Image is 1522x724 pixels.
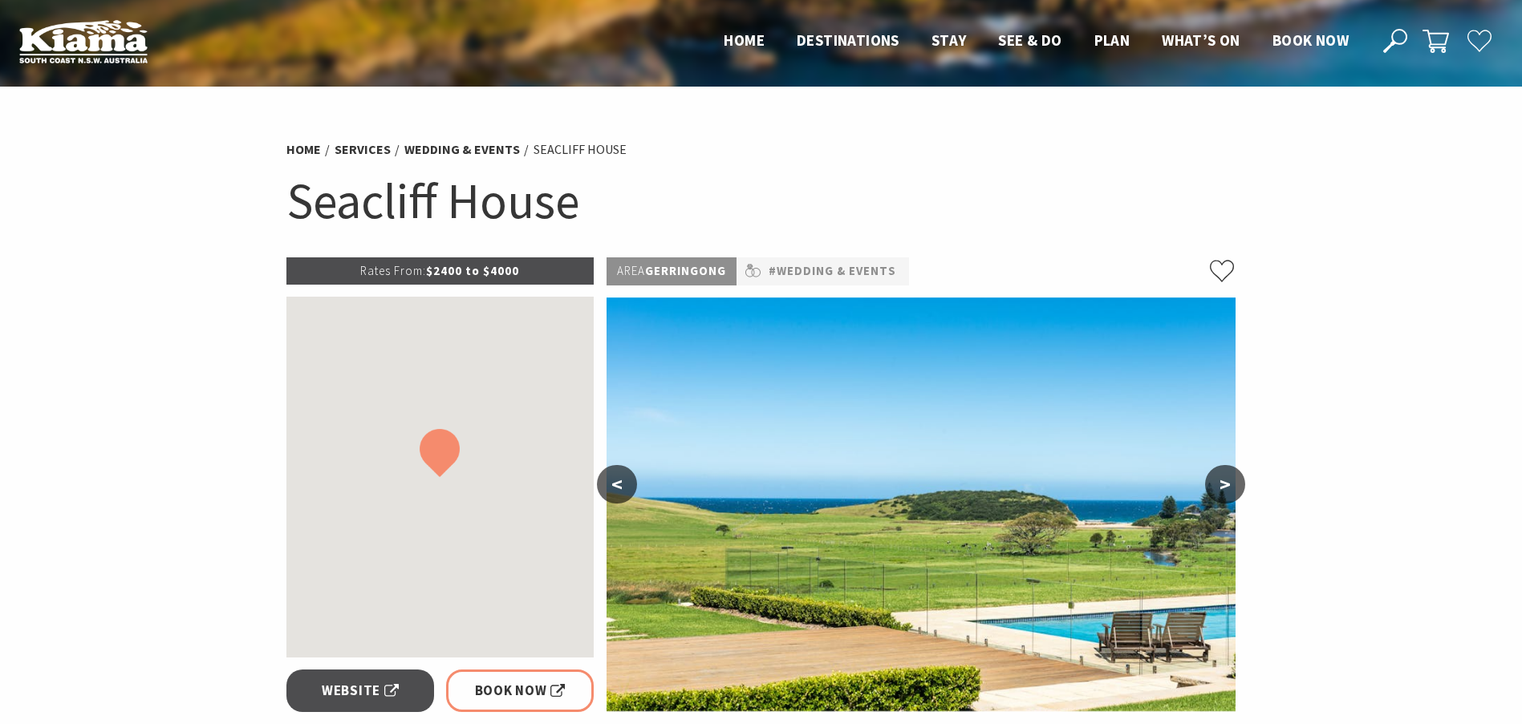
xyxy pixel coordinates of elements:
button: < [597,465,637,504]
li: Seacliff House [534,140,627,160]
span: Book now [1272,30,1349,50]
span: Area [617,263,645,278]
span: Website [322,680,399,702]
span: Book Now [475,680,566,702]
a: Book Now [446,669,595,712]
span: Rates From: [360,263,426,278]
span: Home [724,30,765,50]
button: > [1205,465,1245,504]
nav: Main Menu [708,28,1365,55]
span: What’s On [1162,30,1240,50]
a: #Wedding & Events [769,261,896,281]
span: Stay [931,30,967,50]
span: Plan [1094,30,1130,50]
a: Website [286,669,435,712]
a: Home [286,141,321,158]
span: See & Do [998,30,1061,50]
img: Kiama Logo [19,19,148,63]
p: $2400 to $4000 [286,257,595,285]
p: Gerringong [607,257,737,285]
a: Services [335,141,391,158]
a: Wedding & Events [404,141,520,158]
img: Seacliff House view [607,297,1236,711]
span: Destinations [797,30,899,50]
h1: Seacliff House [286,168,1236,233]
